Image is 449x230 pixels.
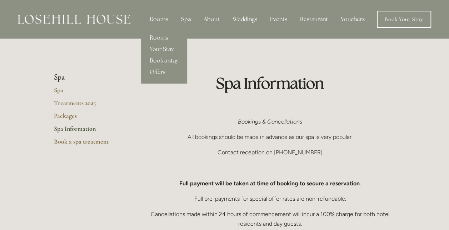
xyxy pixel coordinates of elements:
div: Spa [175,12,196,26]
a: Treatments 2025 [54,99,122,112]
div: Restaurant [294,12,334,26]
a: Your Stay [141,44,187,55]
strong: Full payment will be taken at time of booking to secure a reservation [179,180,360,187]
img: Losehill House [18,15,130,24]
a: Packages [54,112,122,125]
div: Rooms [144,12,174,26]
a: Rooms [141,32,187,44]
a: Book Your Stay [377,11,431,28]
p: Full pre-payments for special offer rates are non-refundable. [145,194,395,204]
div: Events [264,12,293,26]
a: Book a stay [141,55,187,66]
div: Weddings [227,12,263,26]
a: Spa Information [54,125,122,137]
p: . [145,179,395,188]
p: Contact reception on [PHONE_NUMBER] [145,147,395,157]
p: Cancellations made within 24 hours of commencement will incur a 100% charge for both hotel reside... [145,209,395,229]
a: Book a spa treatment [54,137,122,150]
a: Offers [141,66,187,78]
a: Spa [54,86,122,99]
p: All bookings should be made in advance as our spa is very popular. [145,132,395,142]
a: Vouchers [335,12,370,26]
em: Bookings & Cancellations [238,118,302,125]
strong: Spa Information [216,74,324,93]
div: About [198,12,225,26]
li: Spa [54,73,122,82]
